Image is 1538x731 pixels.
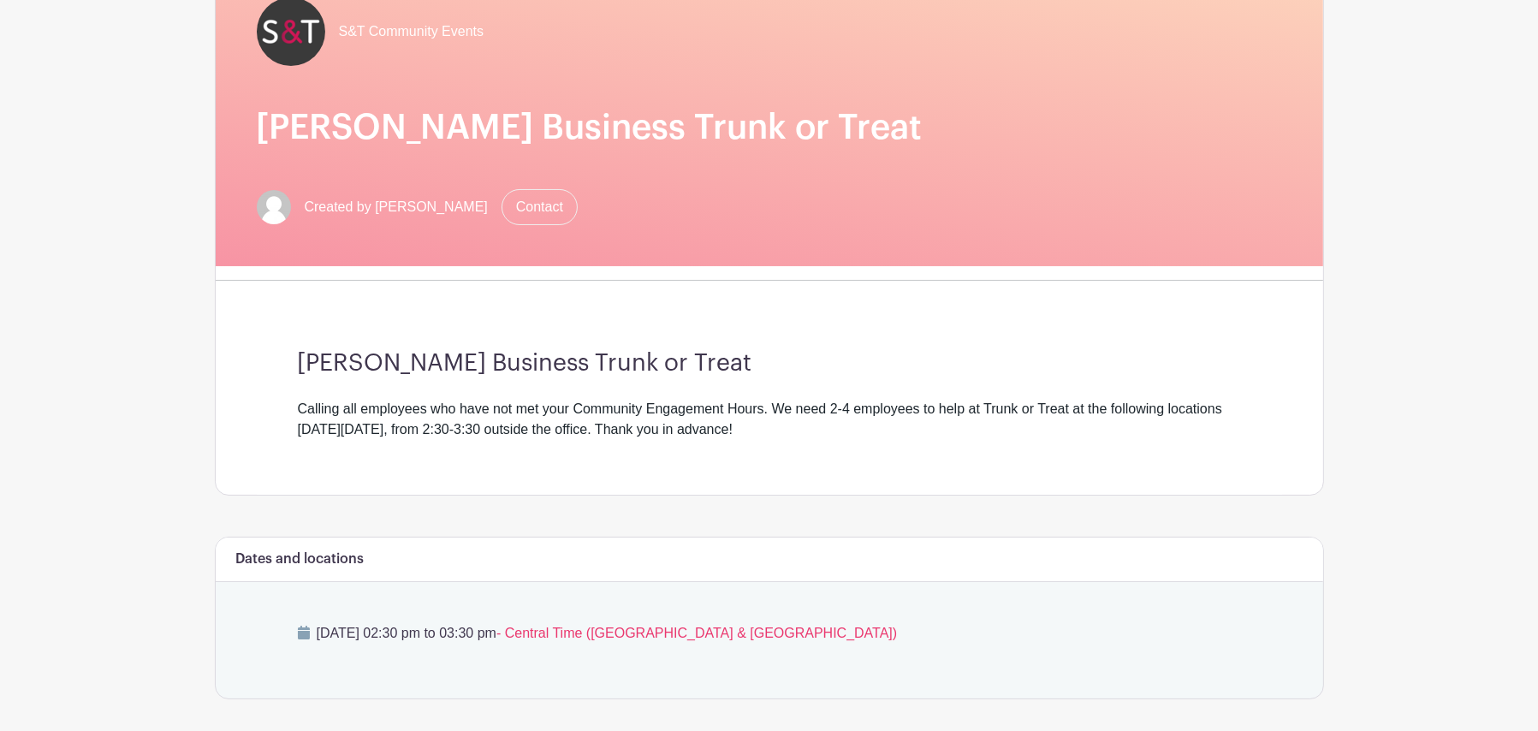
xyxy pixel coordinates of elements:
[298,399,1241,440] div: Calling all employees who have not met your Community Engagement Hours. We need 2-4 employees to ...
[305,197,488,217] span: Created by [PERSON_NAME]
[257,190,291,224] img: default-ce2991bfa6775e67f084385cd625a349d9dcbb7a52a09fb2fda1e96e2d18dcdb.png
[298,349,1241,378] h3: [PERSON_NAME] Business Trunk or Treat
[339,21,484,42] span: S&T Community Events
[236,551,365,568] h6: Dates and locations
[502,189,578,225] a: Contact
[257,107,1282,148] h1: [PERSON_NAME] Business Trunk or Treat
[496,626,897,640] span: - Central Time ([GEOGRAPHIC_DATA] & [GEOGRAPHIC_DATA])
[298,623,1241,644] p: [DATE] 02:30 pm to 03:30 pm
